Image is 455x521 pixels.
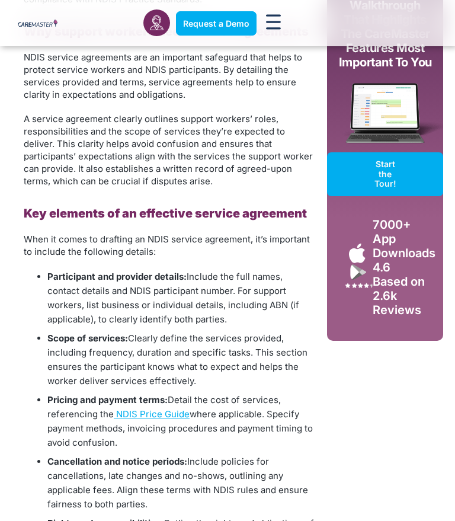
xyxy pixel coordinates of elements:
[47,394,281,420] span: Detail the cost of services, referencing the
[47,394,168,405] b: Pricing and payment terms:
[116,408,190,420] span: NDIS Price Guide
[24,234,310,257] span: When it comes to drafting an NDIS service agreement, it’s important to include the following deta...
[114,408,190,420] a: NDIS Price Guide
[183,18,249,28] span: Request a Demo
[47,408,313,448] span: where applicable. Specify payment methods, invoicing procedures and payment timing to avoid confu...
[262,11,285,36] div: Menu Toggle
[176,11,257,36] a: Request a Demo
[327,83,443,152] img: CareMaster Software Mockup on Screen
[24,52,302,100] span: NDIS service agreements are an important safeguard that helps to protect service workers and NDIS...
[47,456,187,467] b: Cancellation and notice periods:
[24,113,313,187] span: A service agreement clearly outlines support workers’ roles, responsibilities and the scope of se...
[47,271,187,282] b: Participant and provider details:
[373,218,425,260] div: 7000+ App Downloads
[47,271,299,325] span: Include the full names, contact details and NDIS participant number. For support workers, list bu...
[345,283,372,288] img: Google Play Store App Review Stars
[327,152,443,196] a: Start the Tour!
[350,263,367,281] img: Google Play App Icon
[349,243,366,263] img: Apple App Store Icon
[373,260,425,317] div: 4.6 Based on 2.6k Reviews
[47,456,308,510] span: Include policies for cancellations, late changes and no-shows, outlining any applicable fees. Ali...
[18,19,57,28] img: CareMaster Logo
[374,159,396,189] span: Start the Tour!
[47,333,128,344] b: Scope of services:
[24,206,307,220] b: Key elements of an effective service agreement
[47,333,307,386] span: Clearly define the services provided, including frequency, duration and specific tasks. This sect...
